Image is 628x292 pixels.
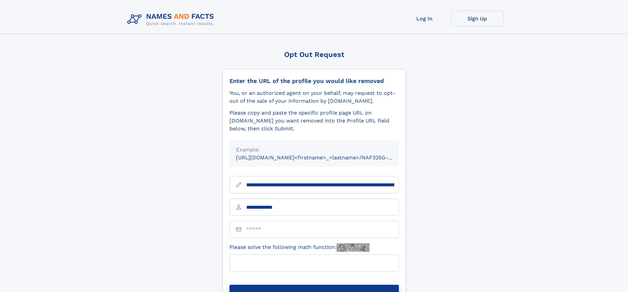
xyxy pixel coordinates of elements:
div: Enter the URL of the profile you would like removed [229,77,399,85]
a: Log In [398,11,451,27]
a: Sign Up [451,11,504,27]
div: Opt Out Request [223,50,406,59]
div: You, or an authorized agent on your behalf, may request to opt-out of the sale of your informatio... [229,89,399,105]
label: Please solve the following math function: [229,243,370,252]
small: [URL][DOMAIN_NAME]<firstname>_<lastname>/NAF325G-xxxxxxxx [236,154,411,161]
div: Please copy and paste the specific profile page URL on [DOMAIN_NAME] you want removed into the Pr... [229,109,399,133]
div: Example: [236,146,392,154]
img: Logo Names and Facts [125,11,220,28]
